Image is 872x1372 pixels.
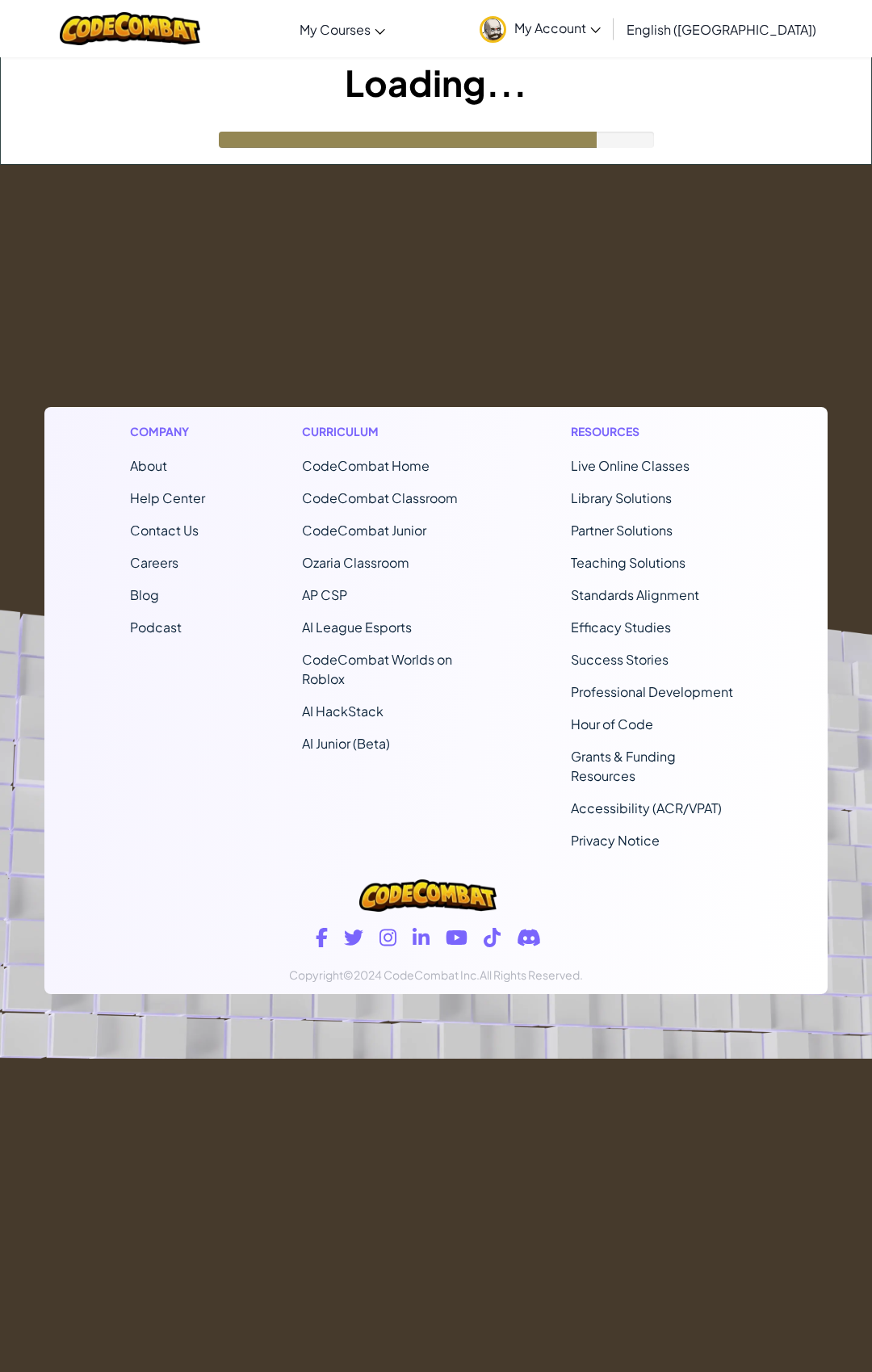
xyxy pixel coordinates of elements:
h1: Company [130,423,205,440]
a: My Courses [291,7,393,51]
a: Standards Alignment [571,586,699,603]
a: Ozaria Classroom [302,554,409,571]
img: CodeCombat logo [359,879,497,912]
a: AI League Esports [302,619,412,636]
a: English ([GEOGRAPHIC_DATA]) [618,7,824,51]
a: CodeCombat Junior [302,522,426,539]
a: Professional Development [571,683,733,700]
a: CodeCombat Worlds on Roblox [302,651,452,687]
h1: Resources [571,423,743,440]
a: AI HackStack [302,703,384,720]
a: CodeCombat Classroom [302,489,458,506]
a: My Account [472,3,609,54]
a: Efficacy Studies [571,619,671,636]
a: Help Center [130,489,205,506]
a: Accessibility (ACR/VPAT) [571,799,722,816]
span: Copyright [289,967,343,982]
a: About [130,457,167,474]
a: Podcast [130,619,182,636]
a: AP CSP [302,586,347,603]
span: Contact Us [130,522,199,539]
span: English ([GEOGRAPHIC_DATA]) [627,21,816,38]
a: Library Solutions [571,489,672,506]
a: Live Online Classes [571,457,690,474]
img: CodeCombat logo [60,12,201,45]
img: avatar [480,16,506,43]
a: Success Stories [571,651,669,668]
a: Partner Solutions [571,522,673,539]
a: Hour of Code [571,715,653,732]
a: Grants & Funding Resources [571,748,676,784]
span: My Account [514,19,601,36]
a: Privacy Notice [571,832,660,849]
h1: Curriculum [302,423,474,440]
h1: Loading... [1,57,871,107]
span: CodeCombat Home [302,457,430,474]
a: Blog [130,586,159,603]
a: Teaching Solutions [571,554,685,571]
a: AI Junior (Beta) [302,735,390,752]
span: My Courses [300,21,371,38]
span: ©2024 CodeCombat Inc. [343,967,480,982]
a: Careers [130,554,178,571]
span: All Rights Reserved. [480,967,583,982]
